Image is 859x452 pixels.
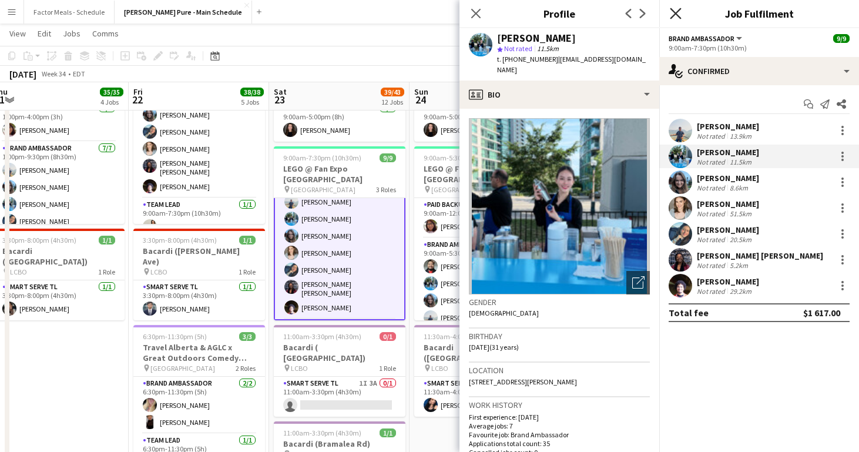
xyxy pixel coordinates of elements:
div: Not rated [697,261,727,270]
div: [PERSON_NAME] [697,225,759,235]
button: [PERSON_NAME] Pure - Main Schedule [115,1,252,24]
div: [PERSON_NAME] [697,147,759,158]
div: Not rated [697,235,727,244]
span: [GEOGRAPHIC_DATA] [431,185,496,194]
span: LCBO [150,267,167,276]
span: 1 Role [239,267,256,276]
app-job-card: 9:00am-7:30pm (10h30m)9/9LEGO @ Fan Expo [GEOGRAPHIC_DATA] [GEOGRAPHIC_DATA]3 Roles9:00am-12:00pm... [274,146,405,320]
h3: Bacardi ([PERSON_NAME] Ave) [133,246,265,267]
button: Factor Meals - Schedule [24,1,115,24]
p: Average jobs: 7 [469,421,650,430]
span: 22 [132,93,143,106]
span: [GEOGRAPHIC_DATA] [291,185,355,194]
span: 11:30am-4:00pm (4h30m) [424,332,502,341]
span: 9:00am-7:30pm (10h30m) [283,153,361,162]
a: Comms [88,26,123,41]
div: 5 Jobs [241,98,263,106]
app-card-role: Team Lead1/19:00am-5:00pm (8h)[PERSON_NAME] [274,102,405,142]
p: Favourite job: Brand Ambassador [469,430,650,439]
div: 12 Jobs [381,98,404,106]
span: 38/38 [240,88,264,96]
div: Total fee [669,307,709,319]
app-card-role: Smart Serve TL1/111:30am-4:00pm (4h30m)[PERSON_NAME] [414,377,546,417]
div: 29.2km [727,287,754,296]
span: 11.5km [535,44,561,53]
div: Not rated [697,158,727,166]
span: | [EMAIL_ADDRESS][DOMAIN_NAME] [497,55,646,74]
span: 39/43 [381,88,404,96]
div: [PERSON_NAME] [697,173,759,183]
span: LCBO [431,364,448,373]
app-card-role: Brand Ambassador7/79:00am-5:30pm (8h30m)[PERSON_NAME][PERSON_NAME][PERSON_NAME][PERSON_NAME] [414,238,546,380]
h3: Job Fulfilment [659,6,859,21]
span: 3:30pm-8:00pm (4h30m) [143,236,217,245]
h3: Birthday [469,331,650,341]
div: EDT [73,69,85,78]
h3: Bacardi (Bramalea Rd) [274,438,405,449]
div: 4 Jobs [100,98,123,106]
span: 9:00am-5:30pm (8h30m) [424,153,498,162]
div: Not rated [697,183,727,192]
app-card-role: Smart Serve TL1/13:30pm-8:00pm (4h30m)[PERSON_NAME] [133,280,265,320]
div: [PERSON_NAME] [PERSON_NAME] [697,250,823,261]
span: 1 Role [379,364,396,373]
span: LCBO [10,267,27,276]
div: Not rated [697,132,727,140]
span: t. [PHONE_NUMBER] [497,55,558,63]
a: View [5,26,31,41]
span: 3/3 [239,332,256,341]
app-card-role: Team Lead1/19:00am-7:30pm (10h30m)[PERSON_NAME] [133,198,265,238]
div: 3:30pm-8:00pm (4h30m)1/1Bacardi ([PERSON_NAME] Ave) LCBO1 RoleSmart Serve TL1/13:30pm-8:00pm (4h3... [133,229,265,320]
span: 9/9 [833,34,850,43]
div: Open photos pop-in [626,271,650,294]
div: [PERSON_NAME] [497,33,576,43]
span: 3:30pm-8:00pm (4h30m) [2,236,76,245]
div: 5.2km [727,261,750,270]
app-job-card: 9:00am-5:30pm (8h30m)9/9LEGO @ Fan Expo [GEOGRAPHIC_DATA] [GEOGRAPHIC_DATA]3 RolesPaid Backup1/19... [414,146,546,320]
span: 2 Roles [236,364,256,373]
img: Crew avatar or photo [469,118,650,294]
button: Brand Ambassador [669,34,744,43]
div: 51.5km [727,209,754,218]
span: [DEMOGRAPHIC_DATA] [469,309,539,317]
span: Fri [133,86,143,97]
p: Applications total count: 35 [469,439,650,448]
app-card-role: Brand Ambassador2/26:30pm-11:30pm (5h)[PERSON_NAME][PERSON_NAME] [133,377,265,434]
h3: Work history [469,400,650,410]
span: Jobs [63,28,80,39]
span: View [9,28,26,39]
a: Jobs [58,26,85,41]
span: [GEOGRAPHIC_DATA] [150,364,215,373]
app-job-card: 11:00am-3:30pm (4h30m)0/1Bacardi ( [GEOGRAPHIC_DATA]) LCBO1 RoleSmart Serve TL1I3A0/111:00am-3:30... [274,325,405,417]
span: Week 34 [39,69,68,78]
div: [DATE] [9,68,36,80]
div: [PERSON_NAME] [697,121,759,132]
app-card-role: Smart Serve TL1I3A0/111:00am-3:30pm (4h30m) [274,377,405,417]
span: 1/1 [239,236,256,245]
span: 24 [412,93,428,106]
div: 11.5km [727,158,754,166]
app-card-role: Brand Ambassador7/79:00am-7:30pm (10h30m)[PERSON_NAME][PERSON_NAME][PERSON_NAME][PERSON_NAME][PER... [274,172,405,320]
div: [PERSON_NAME] [697,199,759,209]
h3: Travel Alberta & AGLC x Great Outdoors Comedy Festival [GEOGRAPHIC_DATA] [133,342,265,363]
span: Comms [92,28,119,39]
app-card-role: Brand Ambassador7/79:00am-7:30pm (10h30m)[PERSON_NAME][PERSON_NAME][PERSON_NAME][PERSON_NAME][PER... [133,52,265,198]
app-card-role: Team Lead1/19:00am-5:00pm (8h)[PERSON_NAME] [414,102,546,142]
app-card-role: Paid Backup1/19:00am-12:00pm (3h)[PERSON_NAME] [414,198,546,238]
h3: Location [469,365,650,376]
div: Confirmed [659,57,859,85]
span: 11:00am-3:30pm (4h30m) [283,332,361,341]
span: Sat [274,86,287,97]
span: 11:00am-3:30pm (4h30m) [283,428,361,437]
span: 23 [272,93,287,106]
div: 13.9km [727,132,754,140]
div: 9:00am-7:30pm (10h30m) [669,43,850,52]
span: 0/1 [380,332,396,341]
app-job-card: 9:00am-7:30pm (10h30m)9/9LEGO @ Fan Expo [GEOGRAPHIC_DATA] [GEOGRAPHIC_DATA]3 RolesBrand Ambassad... [133,50,265,224]
div: $1 617.00 [803,307,840,319]
h3: Bacardi ( [GEOGRAPHIC_DATA]) [274,342,405,363]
